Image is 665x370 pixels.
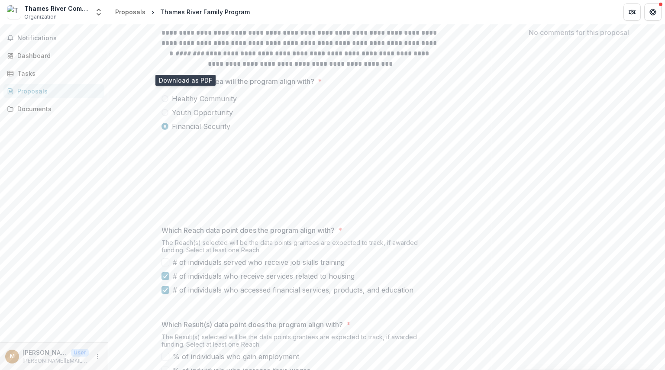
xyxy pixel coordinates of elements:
[161,225,335,235] p: Which Reach data point does the program align with?
[3,66,104,80] a: Tasks
[24,13,57,21] span: Organization
[17,69,97,78] div: Tasks
[644,3,662,21] button: Get Help
[23,357,89,365] p: [PERSON_NAME][EMAIL_ADDRESS][DOMAIN_NAME]
[10,354,15,359] div: michaelv@trfp.org
[173,257,345,267] span: # of individuals served who receive job skills training
[623,3,641,21] button: Partners
[173,351,299,362] span: % of individuals who gain employment
[17,51,97,60] div: Dashboard
[172,107,233,118] span: Youth Opportunity
[173,285,413,295] span: # of individuals who accessed financial services, products, and education
[92,351,103,362] button: More
[7,5,21,19] img: Thames River Community Service, Inc.
[17,104,97,113] div: Documents
[161,319,343,330] p: Which Result(s) data point does the program align with?
[3,48,104,63] a: Dashboard
[173,271,355,281] span: # of individuals who receive services related to housing
[71,349,89,357] p: User
[161,239,439,257] div: The Reach(s) selected will be the data points grantees are expected to track, if awarded funding....
[161,333,439,351] div: The Result(s) selected will be the data points grantees are expected to track, if awarded funding...
[93,3,105,21] button: Open entity switcher
[172,93,237,104] span: Healthy Community
[160,7,250,16] div: Thames River Family Program
[115,7,145,16] div: Proposals
[17,35,101,42] span: Notifications
[112,6,149,18] a: Proposals
[172,121,230,132] span: Financial Security
[24,4,89,13] div: Thames River Community Service, Inc.
[529,27,629,38] p: No comments for this proposal
[161,76,314,87] p: Which Impact Area will the program align with?
[112,6,253,18] nav: breadcrumb
[17,87,97,96] div: Proposals
[23,348,68,357] p: [PERSON_NAME][EMAIL_ADDRESS][DOMAIN_NAME]
[3,31,104,45] button: Notifications
[3,84,104,98] a: Proposals
[3,102,104,116] a: Documents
